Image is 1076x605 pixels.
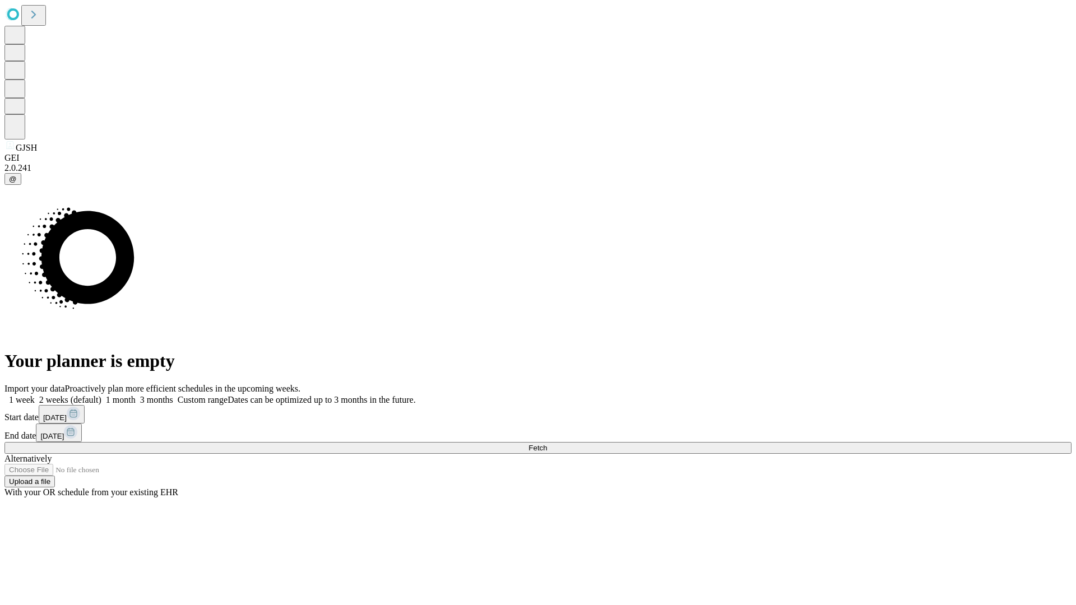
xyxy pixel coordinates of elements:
div: Start date [4,405,1072,424]
span: With your OR schedule from your existing EHR [4,487,178,497]
button: @ [4,173,21,185]
button: [DATE] [36,424,82,442]
div: GEI [4,153,1072,163]
h1: Your planner is empty [4,351,1072,371]
span: Fetch [528,444,547,452]
span: [DATE] [43,413,67,422]
span: Alternatively [4,454,52,463]
span: 3 months [140,395,173,404]
span: Custom range [178,395,228,404]
button: Upload a file [4,476,55,487]
div: 2.0.241 [4,163,1072,173]
div: End date [4,424,1072,442]
span: 1 month [106,395,136,404]
button: Fetch [4,442,1072,454]
span: GJSH [16,143,37,152]
span: 1 week [9,395,35,404]
span: Import your data [4,384,65,393]
span: 2 weeks (default) [39,395,101,404]
span: Proactively plan more efficient schedules in the upcoming weeks. [65,384,300,393]
span: Dates can be optimized up to 3 months in the future. [228,395,415,404]
span: [DATE] [40,432,64,440]
button: [DATE] [39,405,85,424]
span: @ [9,175,17,183]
